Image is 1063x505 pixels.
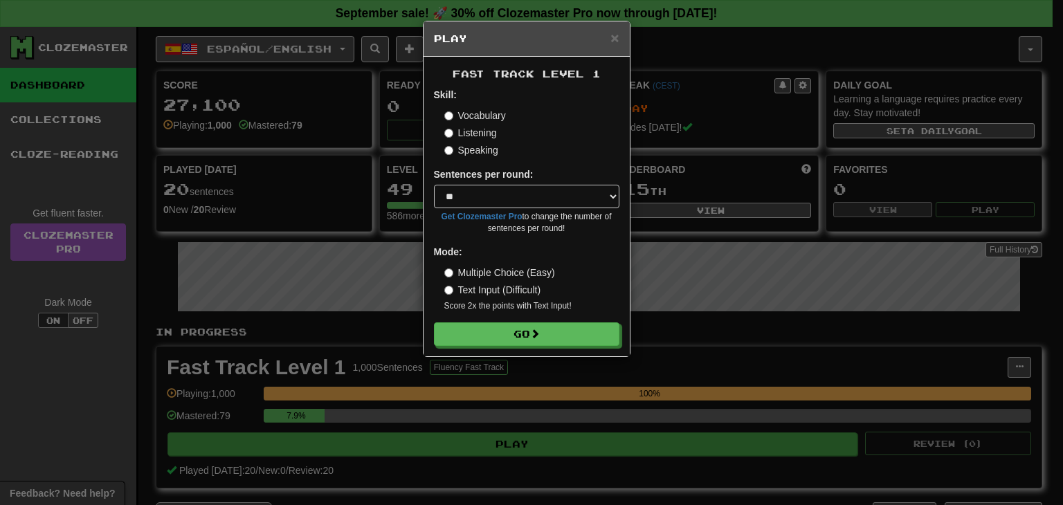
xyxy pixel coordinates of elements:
[442,212,523,221] a: Get Clozemaster Pro
[434,322,619,346] button: Go
[444,300,619,312] small: Score 2x the points with Text Input !
[434,246,462,257] strong: Mode:
[444,129,453,138] input: Listening
[444,126,497,140] label: Listening
[444,268,453,277] input: Multiple Choice (Easy)
[444,283,541,297] label: Text Input (Difficult)
[444,111,453,120] input: Vocabulary
[610,30,619,45] button: Close
[444,109,506,122] label: Vocabulary
[434,211,619,235] small: to change the number of sentences per round!
[444,143,498,157] label: Speaking
[444,266,555,279] label: Multiple Choice (Easy)
[434,89,457,100] strong: Skill:
[434,32,619,46] h5: Play
[610,30,619,46] span: ×
[434,167,534,181] label: Sentences per round:
[444,286,453,295] input: Text Input (Difficult)
[444,146,453,155] input: Speaking
[453,68,601,80] span: Fast Track Level 1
